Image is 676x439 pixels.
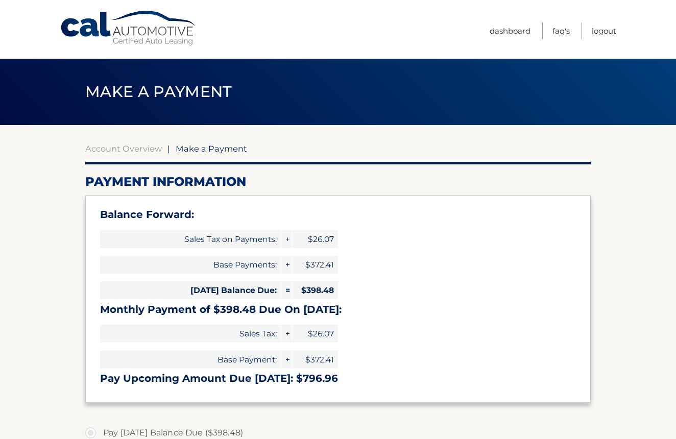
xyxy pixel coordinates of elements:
[100,303,576,316] h3: Monthly Payment of $398.48 Due On [DATE]:
[100,256,281,274] span: Base Payments:
[100,230,281,248] span: Sales Tax on Payments:
[85,174,591,189] h2: Payment Information
[281,230,292,248] span: +
[281,351,292,369] span: +
[60,10,198,46] a: Cal Automotive
[592,22,616,39] a: Logout
[85,143,162,154] a: Account Overview
[167,143,170,154] span: |
[292,351,338,369] span: $372.41
[100,351,281,369] span: Base Payment:
[85,82,232,101] span: Make a Payment
[281,256,292,274] span: +
[100,208,576,221] h3: Balance Forward:
[552,22,570,39] a: FAQ's
[292,230,338,248] span: $26.07
[490,22,530,39] a: Dashboard
[100,372,576,385] h3: Pay Upcoming Amount Due [DATE]: $796.96
[292,325,338,343] span: $26.07
[176,143,247,154] span: Make a Payment
[100,325,281,343] span: Sales Tax:
[292,256,338,274] span: $372.41
[292,281,338,299] span: $398.48
[100,281,281,299] span: [DATE] Balance Due:
[281,325,292,343] span: +
[281,281,292,299] span: =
